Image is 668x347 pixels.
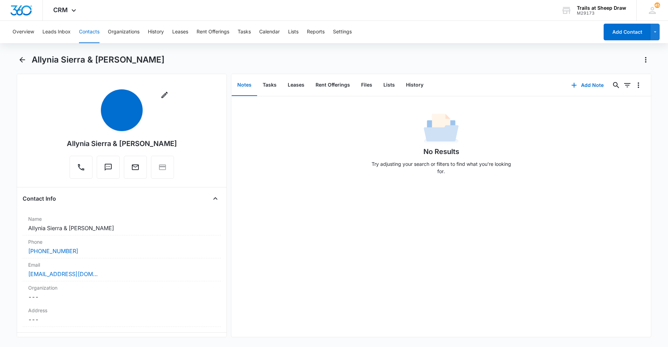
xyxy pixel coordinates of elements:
dd: Allynia Sierra & [PERSON_NAME] [28,224,215,232]
button: Text [97,156,120,179]
a: Text [97,167,120,172]
label: Phone [28,238,215,245]
button: Search... [611,80,622,91]
button: Overflow Menu [633,80,644,91]
dd: --- [28,315,215,324]
p: Try adjusting your search or filters to find what you’re looking for. [368,160,514,175]
div: Address--- [23,304,221,327]
button: Tasks [257,74,282,96]
dd: --- [28,293,215,301]
button: History [148,21,164,43]
button: Settings [333,21,352,43]
div: Email[EMAIL_ADDRESS][DOMAIN_NAME] [23,258,221,281]
div: notifications count [654,2,660,8]
button: Lists [288,21,299,43]
button: Rent Offerings [310,74,356,96]
label: Name [28,215,215,223]
span: CRM [53,6,68,14]
div: account id [577,11,626,16]
a: Call [70,167,93,172]
button: Email [124,156,147,179]
button: Actions [640,54,651,65]
div: NameAllynia Sierra & [PERSON_NAME] [23,212,221,235]
button: Back [17,54,27,65]
button: Rent Offerings [197,21,229,43]
a: [EMAIL_ADDRESS][DOMAIN_NAME] [28,270,98,278]
button: Call [70,156,93,179]
button: Leases [172,21,188,43]
button: Close [210,193,221,204]
div: Phone[PHONE_NUMBER] [23,235,221,258]
h4: Contact Info [23,194,56,203]
label: Organization [28,284,215,291]
button: Leads Inbox [42,21,71,43]
button: Calendar [259,21,280,43]
a: [PHONE_NUMBER] [28,247,78,255]
span: 45 [654,2,660,8]
h1: No Results [423,146,459,157]
button: History [400,74,429,96]
div: account name [577,5,626,11]
label: Email [28,261,215,268]
div: Organization--- [23,281,221,304]
a: Email [124,167,147,172]
label: Address [28,307,215,314]
button: Add Note [564,77,611,94]
button: Organizations [108,21,140,43]
button: Files [356,74,378,96]
button: Tasks [238,21,251,43]
button: Reports [307,21,325,43]
button: Lists [378,74,400,96]
button: Contacts [79,21,100,43]
button: Overview [13,21,34,43]
button: Notes [232,74,257,96]
button: Leases [282,74,310,96]
button: Filters [622,80,633,91]
button: Add Contact [604,24,651,40]
div: Allynia Sierra & [PERSON_NAME] [67,138,177,149]
h1: Allynia Sierra & [PERSON_NAME] [32,55,165,65]
img: No Data [424,112,459,146]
